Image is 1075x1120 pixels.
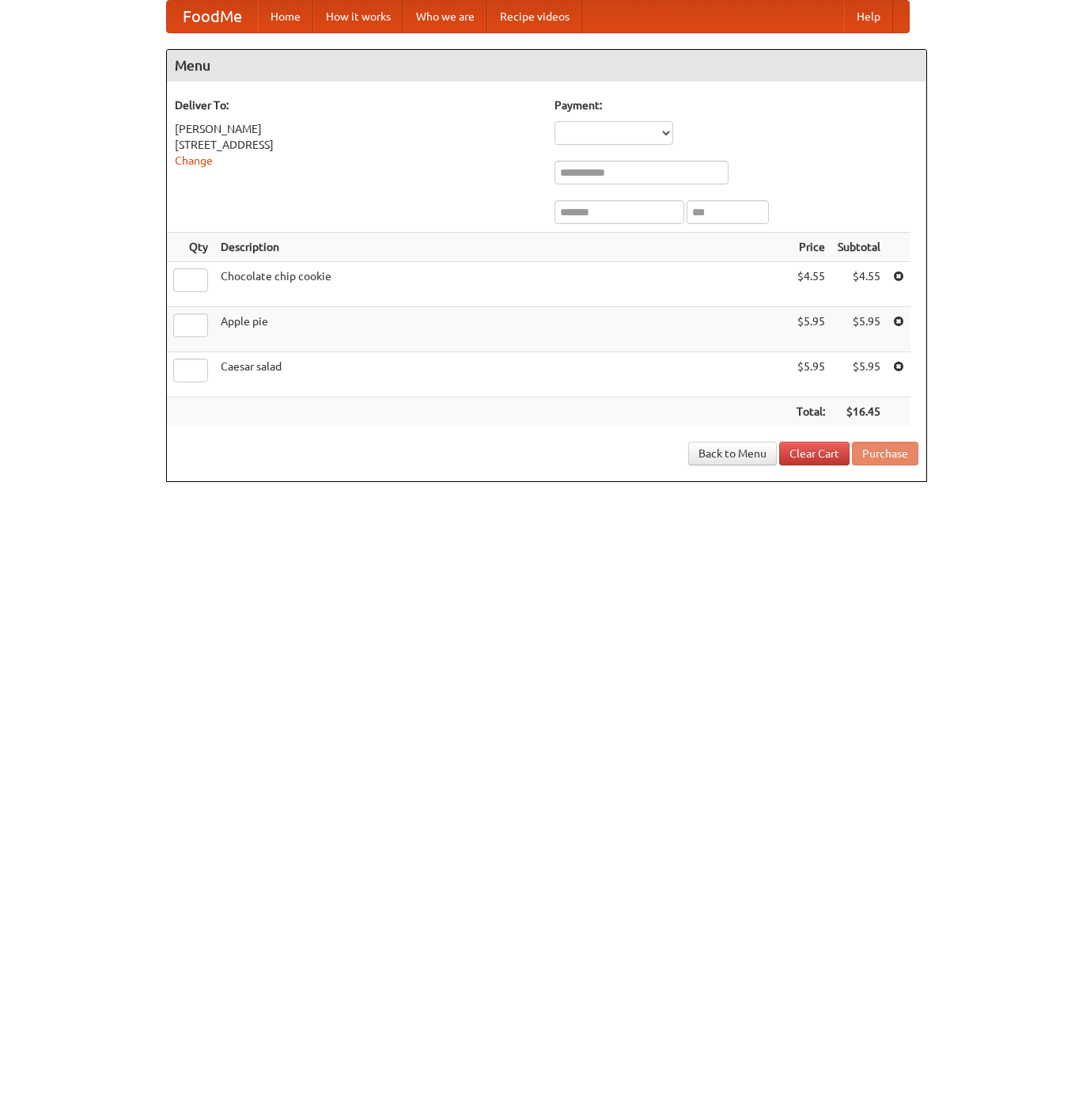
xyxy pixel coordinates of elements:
[790,262,831,307] td: $4.55
[175,154,213,167] a: Change
[831,262,887,307] td: $4.55
[175,121,539,137] div: [PERSON_NAME]
[403,1,487,32] a: Who we are
[175,137,539,153] div: [STREET_ADDRESS]
[831,352,887,397] td: $5.95
[313,1,403,32] a: How it works
[167,50,926,82] h4: Menu
[258,1,313,32] a: Home
[214,262,790,307] td: Chocolate chip cookie
[175,97,539,113] h5: Deliver To:
[831,233,887,262] th: Subtotal
[790,397,831,427] th: Total:
[555,97,918,113] h5: Payment:
[487,1,582,32] a: Recipe videos
[214,233,790,262] th: Description
[844,1,893,32] a: Help
[167,1,258,32] a: FoodMe
[790,307,831,352] td: $5.95
[688,442,777,465] a: Back to Menu
[167,233,214,262] th: Qty
[831,307,887,352] td: $5.95
[790,233,831,262] th: Price
[214,352,790,397] td: Caesar salad
[852,442,918,465] button: Purchase
[831,397,887,427] th: $16.45
[779,442,850,465] a: Clear Cart
[790,352,831,397] td: $5.95
[214,307,790,352] td: Apple pie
